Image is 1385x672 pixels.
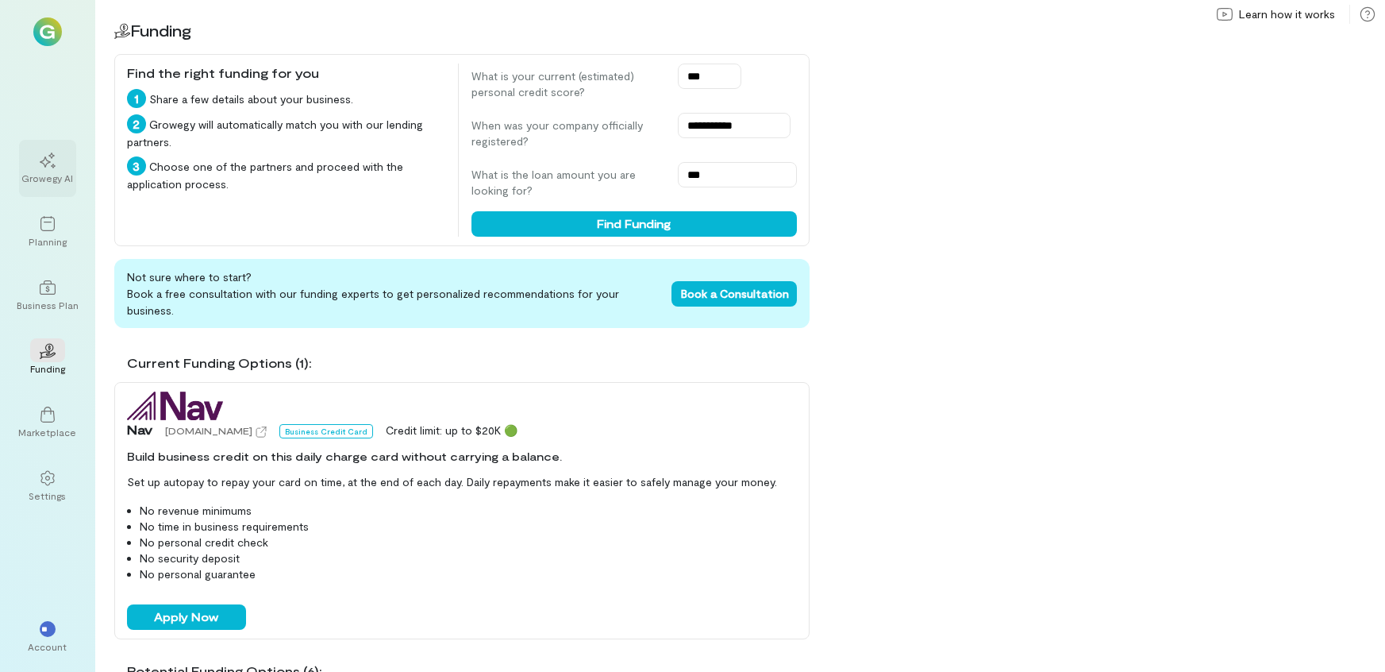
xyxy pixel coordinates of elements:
[140,503,797,519] li: No revenue minimums
[1239,6,1335,22] span: Learn how it works
[127,156,146,176] div: 3
[471,68,662,100] label: What is your current (estimated) personal credit score?
[127,156,445,192] div: Choose one of the partners and proceed with the application process.
[165,423,267,438] a: [DOMAIN_NAME]
[471,211,797,237] button: Find Funding
[127,89,445,108] div: Share a few details about your business.
[19,426,77,438] div: Marketplace
[114,259,810,328] div: Not sure where to start? Book a free consultation with our funding experts to get personalized re...
[127,114,146,133] div: 2
[19,394,76,451] a: Marketplace
[127,392,223,420] img: Nav
[19,140,76,197] a: Growegy AI
[19,458,76,515] a: Settings
[29,640,67,653] div: Account
[279,424,373,438] div: Business Credit Card
[130,21,191,40] span: Funding
[127,114,445,150] div: Growegy will automatically match you with our lending partners.
[19,330,76,388] a: Funding
[140,566,797,582] li: No personal guarantee
[504,423,517,437] span: 🟢
[386,423,517,438] div: Credit limit: up to $20K
[140,535,797,550] li: No personal credit check
[17,299,79,311] div: Business Plan
[140,550,797,566] li: No security deposit
[127,64,445,83] div: Find the right funding for you
[22,172,74,184] div: Growegy AI
[29,235,67,248] div: Planning
[19,267,76,324] a: Business Plan
[671,281,797,307] button: Book a Consultation
[140,519,797,535] li: No time in business requirements
[127,353,810,373] div: Current Funding Options (1):
[127,474,797,490] p: Set up autopay to repay your card on time, at the end of each day. Daily repayments make it easie...
[127,604,246,630] button: Apply Now
[127,89,146,108] div: 1
[471,118,662,149] label: When was your company officially registered?
[127,449,797,465] div: Build business credit on this daily charge card without carrying a balance.
[127,420,152,439] span: Nav
[19,203,76,261] a: Planning
[165,425,252,436] span: [DOMAIN_NAME]
[681,287,789,300] span: Book a Consultation
[30,362,65,375] div: Funding
[29,489,67,502] div: Settings
[471,167,662,199] label: What is the loan amount you are looking for?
